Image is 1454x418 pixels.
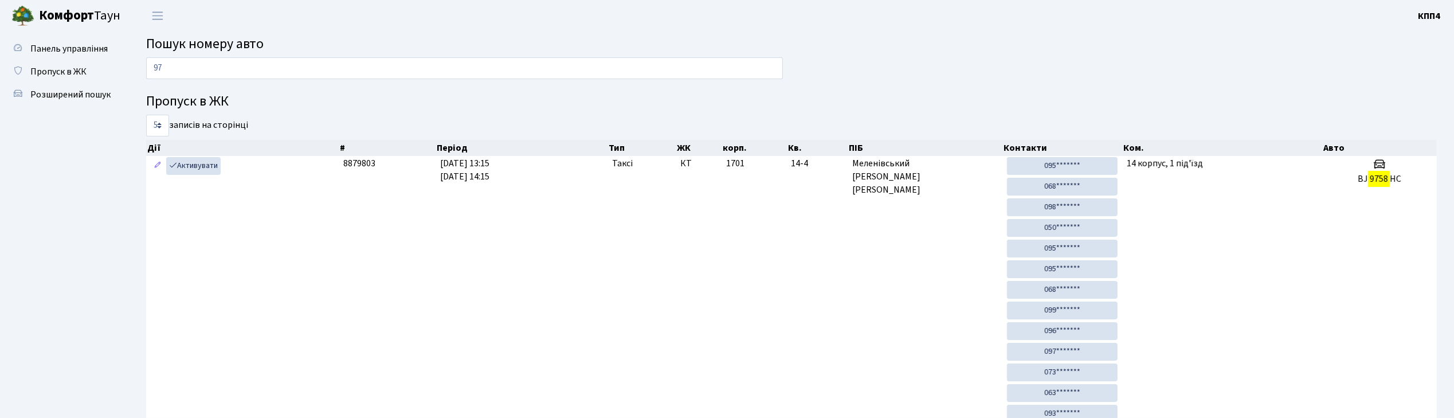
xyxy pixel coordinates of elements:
[146,34,264,54] span: Пошук номеру авто
[39,6,94,25] b: Комфорт
[436,140,608,156] th: Період
[680,157,717,170] span: КТ
[608,140,676,156] th: Тип
[726,157,744,170] span: 1701
[146,140,339,156] th: Дії
[852,157,998,197] span: Меленівський [PERSON_NAME] [PERSON_NAME]
[1322,140,1437,156] th: Авто
[343,157,375,170] span: 8879803
[1127,157,1203,170] span: 14 корпус, 1 під'їзд
[30,88,111,101] span: Розширений пошук
[11,5,34,28] img: logo.png
[143,6,172,25] button: Переключити навігацію
[151,157,164,175] a: Редагувати
[6,83,120,106] a: Розширений пошук
[612,157,633,170] span: Таксі
[1368,171,1390,187] mark: 9758
[30,65,87,78] span: Пропуск в ЖК
[30,42,108,55] span: Панель управління
[848,140,1002,156] th: ПІБ
[146,115,248,136] label: записів на сторінці
[1002,140,1123,156] th: Контакти
[722,140,787,156] th: корп.
[146,93,1437,110] h4: Пропуск в ЖК
[339,140,436,156] th: #
[1123,140,1322,156] th: Ком.
[1418,10,1440,22] b: КПП4
[787,140,848,156] th: Кв.
[1327,174,1432,185] h5: ВJ НС
[1418,9,1440,23] a: КПП4
[39,6,120,26] span: Таун
[6,37,120,60] a: Панель управління
[146,57,783,79] input: Пошук
[146,115,169,136] select: записів на сторінці
[676,140,722,156] th: ЖК
[791,157,843,170] span: 14-4
[166,157,221,175] a: Активувати
[440,157,489,183] span: [DATE] 13:15 [DATE] 14:15
[6,60,120,83] a: Пропуск в ЖК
